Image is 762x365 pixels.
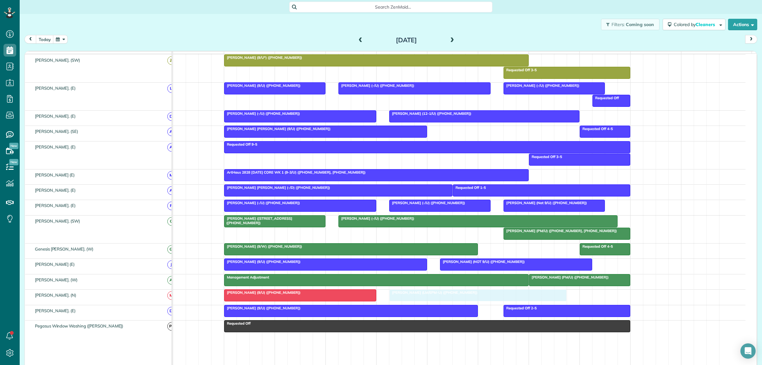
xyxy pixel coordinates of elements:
span: [PERSON_NAME] (-/U) ([PHONE_NUMBER]) [338,216,415,221]
span: [PERSON_NAME] (NOT 9/U) ([PHONE_NUMBER]) [440,259,525,264]
span: New [9,159,18,165]
button: today [36,35,54,44]
span: [PERSON_NAME] ([STREET_ADDRESS] ([PHONE_NUMBER]) [224,216,292,225]
span: Requested Off 4-5 [579,244,613,249]
span: [PERSON_NAME] (PM/U) ([PHONE_NUMBER], [PHONE_NUMBER]) [503,229,617,233]
h2: [DATE] [367,37,446,44]
span: C( [167,217,176,226]
span: [PERSON_NAME] (-/U) ([PHONE_NUMBER]) [503,83,580,88]
span: [PERSON_NAME] (9/U) ([PHONE_NUMBER]) [224,306,301,310]
span: A( [167,127,176,136]
span: 11am [326,53,340,58]
span: [PERSON_NAME]. (SW) [34,218,81,224]
span: G( [167,245,176,254]
span: L( [167,84,176,93]
button: next [745,35,757,44]
span: [PERSON_NAME]. (E) [34,308,77,313]
button: Actions [728,19,757,30]
span: Requested Off 1-5 [452,185,486,190]
span: 8am [173,53,185,58]
span: Requested Off 9-5 [224,142,258,147]
span: Requested Off [224,321,251,326]
span: [PERSON_NAME] (LM/EPM-U) ([PHONE_NUMBER]) [389,290,478,295]
span: [PERSON_NAME]. (N) [34,293,77,298]
span: Colored by [674,22,717,27]
span: 12pm [377,53,390,58]
span: Requested Off 4-5 [579,127,613,131]
span: [PERSON_NAME] (9/U) ([PHONE_NUMBER]) [224,259,301,264]
span: [PERSON_NAME] (9/U*) ([PHONE_NUMBER]) [224,55,303,60]
span: [PERSON_NAME]. (E) [34,86,77,91]
span: M( [167,171,176,180]
span: [PERSON_NAME] (-/U) ([PHONE_NUMBER]) [389,201,465,205]
span: Coming soon [626,22,654,27]
span: Filters: [612,22,625,27]
span: 3pm [529,53,540,58]
span: [PERSON_NAME] (9/W) ([PHONE_NUMBER]) [224,244,303,249]
span: [PERSON_NAME]. (E) [34,203,77,208]
span: [PERSON_NAME] (9/U) ([PHONE_NUMBER]) [224,83,301,88]
span: 9am [224,53,236,58]
span: 5pm [631,53,642,58]
span: [PERSON_NAME] (Not 9/U) ([PHONE_NUMBER]) [503,201,587,205]
span: J( [167,260,176,269]
span: 6pm [681,53,692,58]
span: [PERSON_NAME]. (SE) [34,129,79,134]
span: A( [167,143,176,152]
span: [PERSON_NAME] (-/U) ([PHONE_NUMBER]) [224,111,300,116]
span: Z( [167,56,176,65]
span: Requested Off 2-5 [503,306,537,310]
span: [PERSON_NAME] (PM/U) ([PHONE_NUMBER]) [529,275,609,279]
span: Management Adjustment [224,275,270,279]
span: Requested Off 3-5 [503,68,537,72]
span: [PERSON_NAME] (9/U) ([PHONE_NUMBER]) [224,290,301,295]
span: Pegasus Window Washing ([PERSON_NAME]) [34,323,125,328]
span: [PERSON_NAME]. (E) [34,188,77,193]
span: [PERSON_NAME] (E) [34,172,76,177]
span: Cleaners [696,22,716,27]
span: D( [167,112,176,121]
span: 4pm [580,53,591,58]
span: [PERSON_NAME]. (W) [34,277,79,282]
span: [PERSON_NAME] (-/U) ([PHONE_NUMBER]) [224,201,300,205]
span: 1pm [427,53,438,58]
span: Requested Off [592,96,619,100]
span: P( [167,202,176,210]
span: [PERSON_NAME] [PERSON_NAME] (-/D) ([PHONE_NUMBER]) [224,185,331,190]
span: [PERSON_NAME] (12-1/U) ([PHONE_NUMBER]) [389,111,472,116]
button: prev [24,35,37,44]
span: 10am [275,53,289,58]
span: A( [167,276,176,285]
span: [PERSON_NAME] [PERSON_NAME] (9/U) ([PHONE_NUMBER]) [224,127,331,131]
span: ArtHaus 2828 [DATE] CORE WK 1 (9-3/U) ([PHONE_NUMBER], [PHONE_NUMBER]) [224,170,366,175]
span: [PERSON_NAME]. (E) [34,144,77,149]
span: M( [167,291,176,300]
span: Genesis [PERSON_NAME]. (W) [34,246,95,251]
span: A( [167,186,176,195]
span: New [9,143,18,149]
div: Open Intercom Messenger [740,343,756,359]
span: [PERSON_NAME] (E) [34,262,76,267]
span: 2pm [478,53,489,58]
span: [PERSON_NAME]. (E) [34,114,77,119]
button: Colored byCleaners [663,19,725,30]
span: PL [167,322,176,331]
span: D( [167,307,176,315]
span: [PERSON_NAME] (-/U) ([PHONE_NUMBER]) [338,83,415,88]
span: Requested Off 3-5 [529,155,563,159]
span: [PERSON_NAME]. (SW) [34,58,81,63]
